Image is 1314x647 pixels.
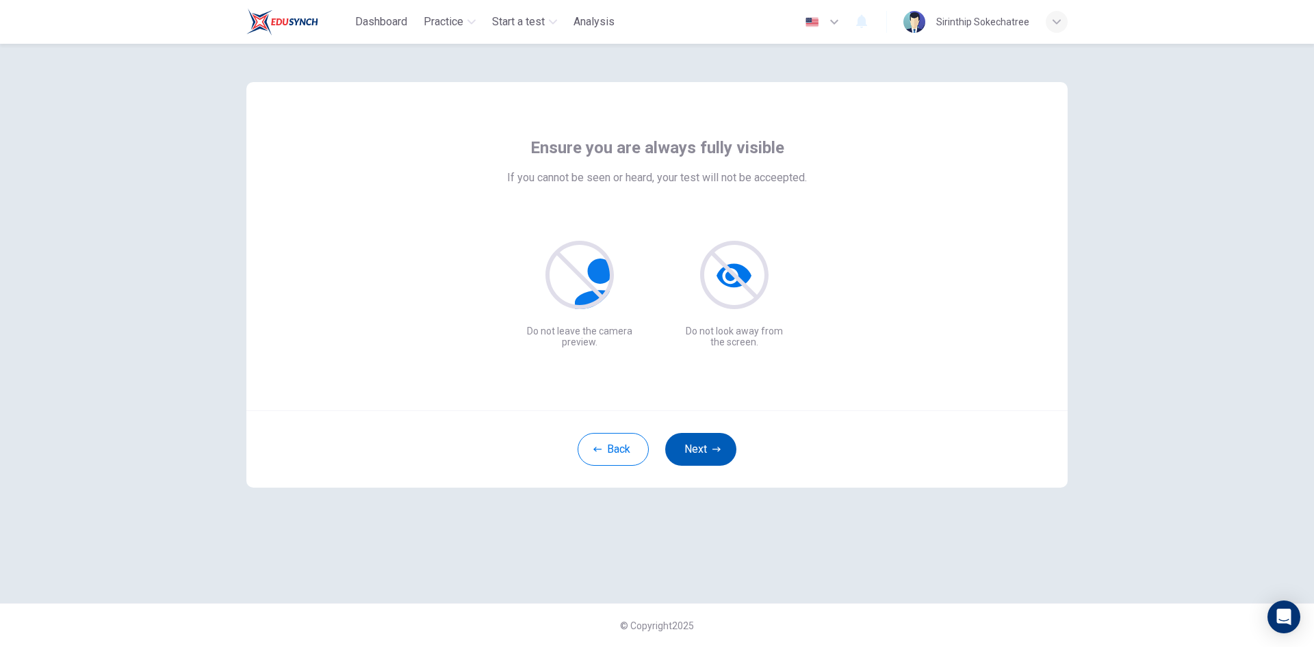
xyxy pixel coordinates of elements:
button: Next [665,433,736,466]
a: Train Test logo [246,8,350,36]
button: Practice [418,10,481,34]
img: en [803,17,821,27]
span: If you cannot be seen or heard, your test will not be acceepted. [507,170,807,186]
span: Ensure you are always fully visible [530,137,784,159]
span: Practice [424,14,463,30]
div: Open Intercom Messenger [1267,600,1300,633]
span: © Copyright 2025 [620,620,694,631]
span: Start a test [492,14,545,30]
button: Back [578,433,649,466]
img: Train Test logo [246,8,318,36]
span: Dashboard [355,14,407,30]
p: Do not look away from the screen. [679,326,790,347]
span: Analysis [574,14,615,30]
button: Start a test [487,10,563,34]
button: Analysis [568,10,620,34]
button: Dashboard [350,10,413,34]
img: Profile picture [903,11,925,33]
p: Do not leave the camera preview. [524,326,635,347]
div: Sirinthip Sokechatree [936,14,1029,30]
